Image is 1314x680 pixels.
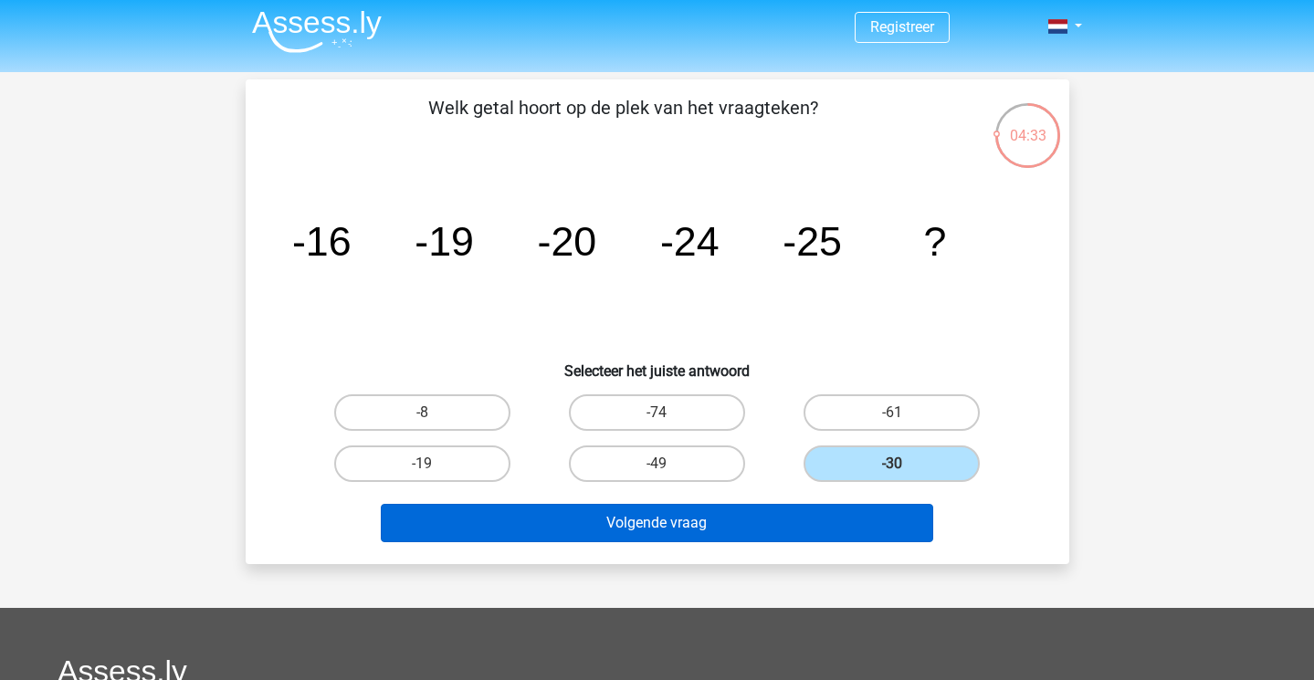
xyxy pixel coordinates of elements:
[993,101,1062,147] div: 04:33
[569,445,745,482] label: -49
[804,445,980,482] label: -30
[291,218,351,264] tspan: -16
[537,218,596,264] tspan: -20
[804,394,980,431] label: -61
[381,504,933,542] button: Volgende vraag
[923,218,946,264] tspan: ?
[659,218,719,264] tspan: -24
[415,218,474,264] tspan: -19
[275,94,972,149] p: Welk getal hoort op de plek van het vraagteken?
[569,394,745,431] label: -74
[783,218,842,264] tspan: -25
[334,394,510,431] label: -8
[275,348,1040,380] h6: Selecteer het juiste antwoord
[252,10,382,53] img: Assessly
[870,18,934,36] a: Registreer
[334,445,510,482] label: -19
